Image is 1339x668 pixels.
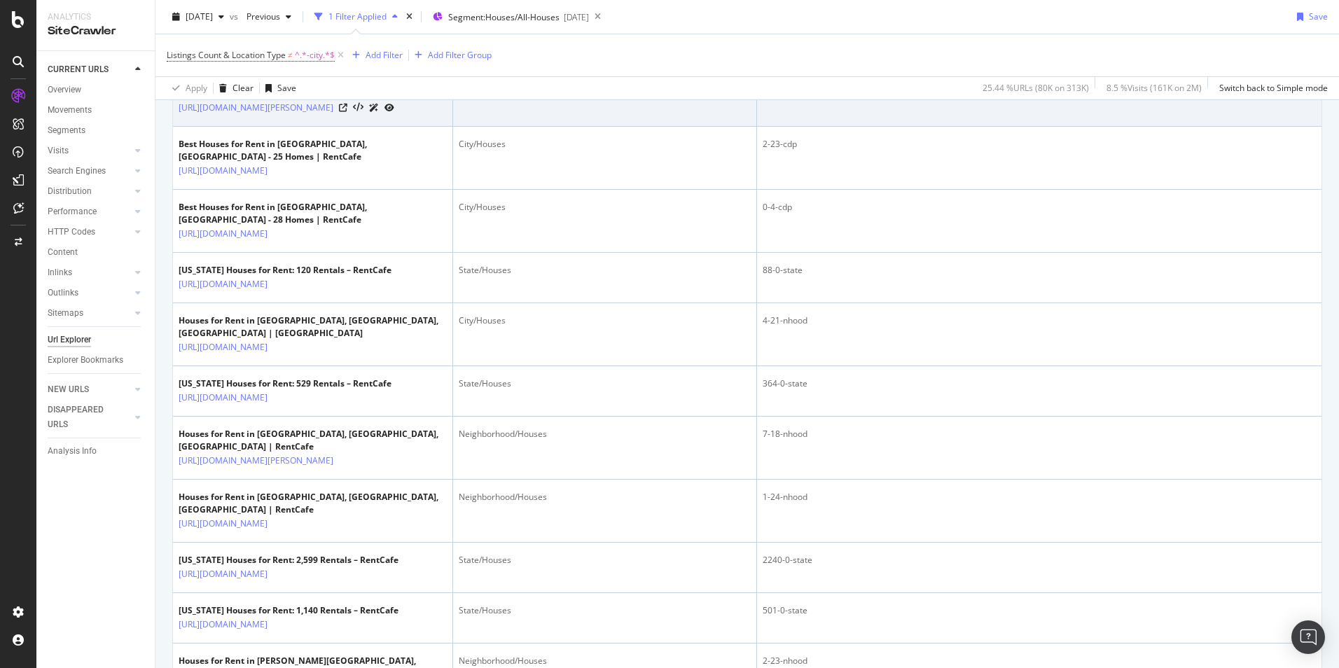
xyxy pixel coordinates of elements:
[763,655,1316,667] div: 2-23-nhood
[427,6,589,28] button: Segment:Houses/All-Houses[DATE]
[48,184,92,199] div: Distribution
[448,11,560,23] span: Segment: Houses/All-Houses
[48,306,83,321] div: Sitemaps
[459,138,751,151] div: City/Houses
[48,164,131,179] a: Search Engines
[48,123,85,138] div: Segments
[403,10,415,24] div: times
[48,403,131,432] a: DISAPPEARED URLS
[241,6,297,28] button: Previous
[384,100,394,115] a: URL Inspection
[1291,620,1325,654] div: Open Intercom Messenger
[288,49,293,61] span: ≠
[48,204,131,219] a: Performance
[260,77,296,99] button: Save
[179,491,447,516] div: Houses for Rent in [GEOGRAPHIC_DATA], [GEOGRAPHIC_DATA], [GEOGRAPHIC_DATA] | RentCafe
[48,444,97,459] div: Analysis Info
[763,377,1316,390] div: 364-0-state
[48,444,145,459] a: Analysis Info
[48,245,78,260] div: Content
[1106,82,1202,94] div: 8.5 % Visits ( 161K on 2M )
[459,491,751,503] div: Neighborhood/Houses
[48,382,89,397] div: NEW URLS
[48,144,69,158] div: Visits
[48,83,145,97] a: Overview
[179,101,333,115] a: [URL][DOMAIN_NAME][PERSON_NAME]
[167,6,230,28] button: [DATE]
[179,340,268,354] a: [URL][DOMAIN_NAME]
[214,77,254,99] button: Clear
[983,82,1089,94] div: 25.44 % URLs ( 80K on 313K )
[1291,6,1328,28] button: Save
[369,100,379,115] a: AI Url Details
[179,604,398,617] div: [US_STATE] Houses for Rent: 1,140 Rentals – RentCafe
[48,204,97,219] div: Performance
[179,314,447,340] div: Houses for Rent in [GEOGRAPHIC_DATA], [GEOGRAPHIC_DATA], [GEOGRAPHIC_DATA] | [GEOGRAPHIC_DATA]
[48,286,131,300] a: Outlinks
[48,353,145,368] a: Explorer Bookmarks
[763,428,1316,440] div: 7-18-nhood
[233,82,254,94] div: Clear
[179,277,268,291] a: [URL][DOMAIN_NAME]
[179,201,447,226] div: Best Houses for Rent in [GEOGRAPHIC_DATA], [GEOGRAPHIC_DATA] - 28 Homes | RentCafe
[1309,11,1328,22] div: Save
[428,49,492,61] div: Add Filter Group
[48,265,72,280] div: Inlinks
[48,265,131,280] a: Inlinks
[179,264,391,277] div: [US_STATE] Houses for Rent: 120 Rentals – RentCafe
[459,428,751,440] div: Neighborhood/Houses
[409,47,492,64] button: Add Filter Group
[48,23,144,39] div: SiteCrawler
[167,49,286,61] span: Listings Count & Location Type
[459,377,751,390] div: State/Houses
[309,6,403,28] button: 1 Filter Applied
[48,164,106,179] div: Search Engines
[763,314,1316,327] div: 4-21-nhood
[186,11,213,22] span: 2025 Aug. 20th
[763,138,1316,151] div: 2-23-cdp
[167,77,207,99] button: Apply
[763,201,1316,214] div: 0-4-cdp
[48,103,92,118] div: Movements
[459,554,751,566] div: State/Houses
[179,164,268,178] a: [URL][DOMAIN_NAME]
[763,604,1316,617] div: 501-0-state
[179,377,391,390] div: [US_STATE] Houses for Rent: 529 Rentals – RentCafe
[48,103,145,118] a: Movements
[1214,77,1328,99] button: Switch back to Simple mode
[48,225,95,239] div: HTTP Codes
[179,454,333,468] a: [URL][DOMAIN_NAME][PERSON_NAME]
[339,104,347,112] a: Visit Online Page
[48,62,131,77] a: CURRENT URLS
[48,245,145,260] a: Content
[48,333,91,347] div: Url Explorer
[48,11,144,23] div: Analytics
[459,264,751,277] div: State/Houses
[48,144,131,158] a: Visits
[241,11,280,22] span: Previous
[186,82,207,94] div: Apply
[459,201,751,214] div: City/Houses
[179,138,447,163] div: Best Houses for Rent in [GEOGRAPHIC_DATA], [GEOGRAPHIC_DATA] - 25 Homes | RentCafe
[48,123,145,138] a: Segments
[328,11,387,22] div: 1 Filter Applied
[353,103,363,113] button: View HTML Source
[347,47,403,64] button: Add Filter
[230,11,241,22] span: vs
[459,655,751,667] div: Neighborhood/Houses
[763,491,1316,503] div: 1-24-nhood
[48,184,131,199] a: Distribution
[179,554,398,566] div: [US_STATE] Houses for Rent: 2,599 Rentals – RentCafe
[277,82,296,94] div: Save
[48,403,118,432] div: DISAPPEARED URLS
[763,554,1316,566] div: 2240-0-state
[763,264,1316,277] div: 88-0-state
[459,314,751,327] div: City/Houses
[48,286,78,300] div: Outlinks
[459,604,751,617] div: State/Houses
[48,62,109,77] div: CURRENT URLS
[179,567,268,581] a: [URL][DOMAIN_NAME]
[179,391,268,405] a: [URL][DOMAIN_NAME]
[48,306,131,321] a: Sitemaps
[179,618,268,632] a: [URL][DOMAIN_NAME]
